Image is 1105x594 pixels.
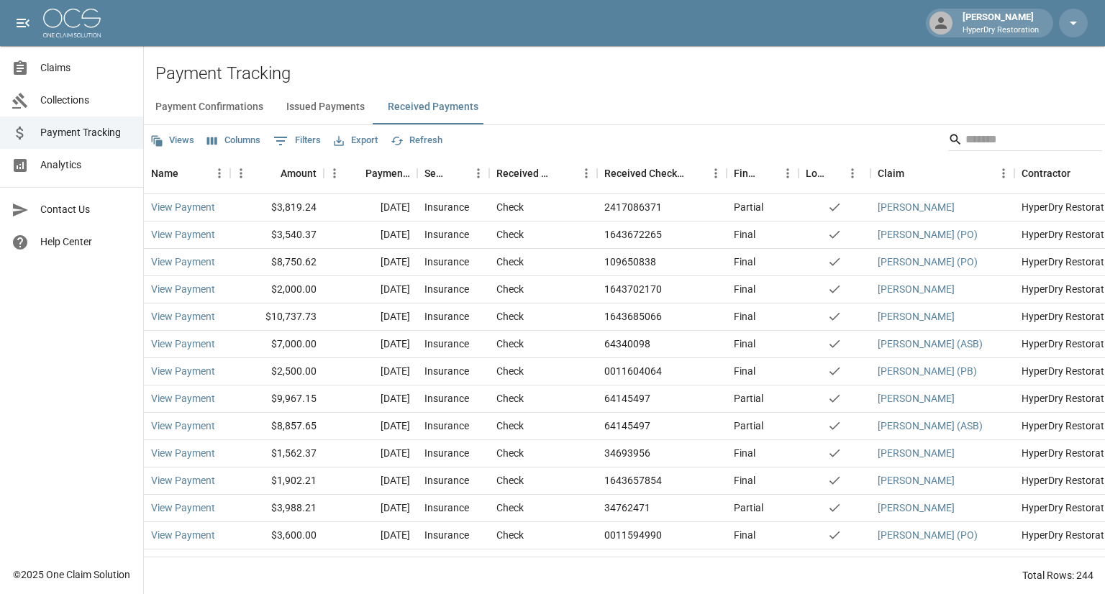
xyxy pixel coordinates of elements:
[878,501,955,515] a: [PERSON_NAME]
[604,153,685,193] div: Received Check Number
[878,309,955,324] a: [PERSON_NAME]
[604,200,662,214] div: 2417086371
[734,473,755,488] div: Final
[904,163,924,183] button: Sort
[424,337,469,351] div: Insurance
[878,419,983,433] a: [PERSON_NAME] (ASB)
[734,528,755,542] div: Final
[365,153,410,193] div: Payment Date
[376,90,490,124] button: Received Payments
[734,255,755,269] div: Final
[604,255,656,269] div: 109650838
[275,90,376,124] button: Issued Payments
[324,221,417,249] div: [DATE]
[40,60,132,76] span: Claims
[468,163,489,184] button: Menu
[993,163,1014,184] button: Menu
[878,391,955,406] a: [PERSON_NAME]
[324,331,417,358] div: [DATE]
[424,528,469,542] div: Insurance
[230,194,324,221] div: $3,819.24
[576,163,597,184] button: Menu
[155,63,1105,84] h2: Payment Tracking
[324,440,417,467] div: [DATE]
[878,153,904,193] div: Claim
[496,391,524,406] div: Check
[496,364,524,378] div: Check
[144,153,230,193] div: Name
[151,555,215,570] a: View Payment
[1022,568,1093,582] div: Total Rows: 244
[151,391,215,406] a: View Payment
[734,391,763,406] div: Partial
[230,440,324,467] div: $1,562.37
[734,337,755,351] div: Final
[424,419,469,433] div: Insurance
[324,495,417,522] div: [DATE]
[281,153,317,193] div: Amount
[230,549,324,577] div: $10,000.00
[324,303,417,331] div: [DATE]
[151,227,215,242] a: View Payment
[230,163,252,184] button: Menu
[230,153,324,193] div: Amount
[604,501,650,515] div: 34762471
[424,364,469,378] div: Insurance
[330,129,381,152] button: Export
[878,200,955,214] a: [PERSON_NAME]
[151,153,178,193] div: Name
[151,364,215,378] a: View Payment
[948,128,1102,154] div: Search
[324,163,345,184] button: Menu
[144,90,1105,124] div: dynamic tabs
[324,249,417,276] div: [DATE]
[324,522,417,549] div: [DATE]
[496,309,524,324] div: Check
[151,446,215,460] a: View Payment
[878,446,955,460] a: [PERSON_NAME]
[230,467,324,495] div: $1,902.21
[878,337,983,351] a: [PERSON_NAME] (ASB)
[870,153,1014,193] div: Claim
[151,419,215,433] a: View Payment
[734,364,755,378] div: Final
[270,129,324,152] button: Show filters
[489,153,597,193] div: Received Method
[424,227,469,242] div: Insurance
[324,549,417,577] div: [DATE]
[151,255,215,269] a: View Payment
[496,501,524,515] div: Check
[734,200,763,214] div: Partial
[40,125,132,140] span: Payment Tracking
[230,385,324,413] div: $9,967.15
[151,309,215,324] a: View Payment
[260,163,281,183] button: Sort
[604,473,662,488] div: 1643657854
[878,227,978,242] a: [PERSON_NAME] (PO)
[1022,153,1070,193] div: Contractor
[496,255,524,269] div: Check
[555,163,576,183] button: Sort
[230,303,324,331] div: $10,737.73
[757,163,777,183] button: Sort
[878,364,977,378] a: [PERSON_NAME] (PB)
[151,501,215,515] a: View Payment
[842,163,863,184] button: Menu
[151,473,215,488] a: View Payment
[324,413,417,440] div: [DATE]
[878,255,978,269] a: [PERSON_NAME] (PO)
[147,129,198,152] button: Views
[151,337,215,351] a: View Payment
[230,358,324,385] div: $2,500.00
[496,528,524,542] div: Check
[826,163,846,183] button: Sort
[417,153,489,193] div: Sender
[597,153,727,193] div: Received Check Number
[878,473,955,488] a: [PERSON_NAME]
[604,337,650,351] div: 64340098
[324,276,417,303] div: [DATE]
[734,282,755,296] div: Final
[604,446,650,460] div: 34693956
[151,282,215,296] a: View Payment
[799,153,870,193] div: Lockbox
